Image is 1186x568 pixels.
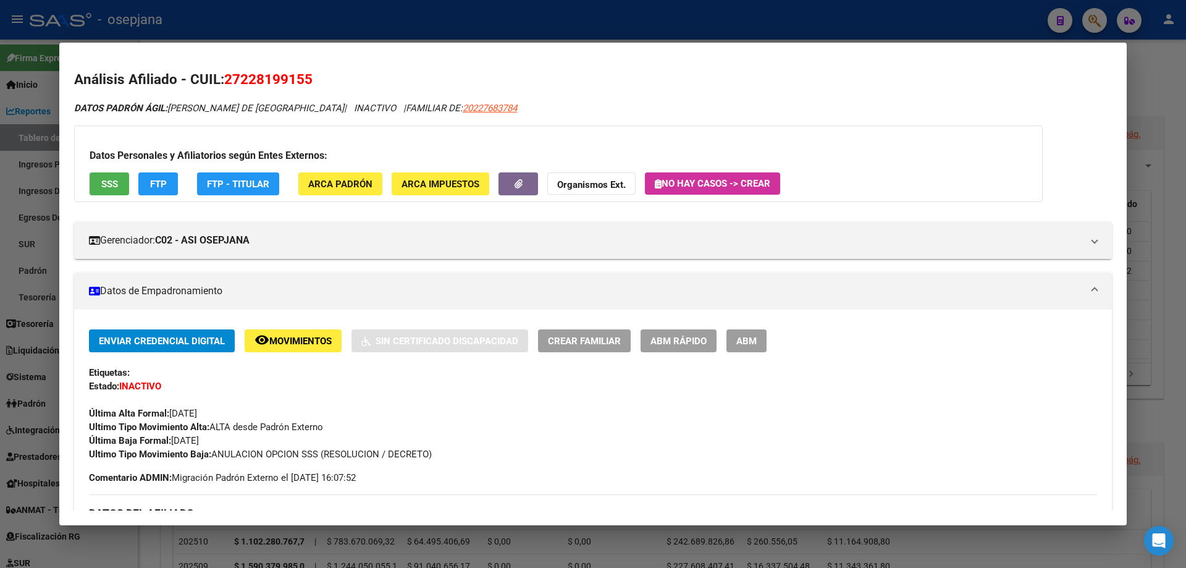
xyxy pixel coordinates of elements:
[99,336,225,347] span: Enviar Credencial Digital
[245,329,342,352] button: Movimientos
[736,336,757,347] span: ABM
[90,148,1027,163] h3: Datos Personales y Afiliatorios según Entes Externos:
[224,71,313,87] span: 27228199155
[726,329,767,352] button: ABM
[150,179,167,190] span: FTP
[547,172,636,195] button: Organismos Ext.
[207,179,269,190] span: FTP - Titular
[557,179,626,190] strong: Organismos Ext.
[89,435,171,446] strong: Última Baja Formal:
[89,408,169,419] strong: Última Alta Formal:
[548,336,621,347] span: Crear Familiar
[406,103,517,114] span: FAMILIAR DE:
[650,336,707,347] span: ABM Rápido
[119,381,161,392] strong: INACTIVO
[89,367,130,378] strong: Etiquetas:
[74,69,1112,90] h2: Análisis Afiliado - CUIL:
[89,472,172,483] strong: Comentario ADMIN:
[254,333,269,347] mat-icon: remove_red_eye
[89,381,119,392] strong: Estado:
[74,103,167,114] strong: DATOS PADRÓN ÁGIL:
[74,103,517,114] i: | INACTIVO |
[155,233,250,248] strong: C02 - ASI OSEPJANA
[538,329,631,352] button: Crear Familiar
[197,172,279,195] button: FTP - Titular
[308,179,372,190] span: ARCA Padrón
[89,435,199,446] span: [DATE]
[101,179,118,190] span: SSS
[655,178,770,189] span: No hay casos -> Crear
[89,408,197,419] span: [DATE]
[269,336,332,347] span: Movimientos
[298,172,382,195] button: ARCA Padrón
[74,222,1112,259] mat-expansion-panel-header: Gerenciador:C02 - ASI OSEPJANA
[351,329,528,352] button: Sin Certificado Discapacidad
[138,172,178,195] button: FTP
[402,179,479,190] span: ARCA Impuestos
[645,172,780,195] button: No hay casos -> Crear
[89,449,432,460] span: ANULACION OPCION SSS (RESOLUCION / DECRETO)
[89,422,323,433] span: ALTA desde Padrón Externo
[641,329,717,352] button: ABM Rápido
[1144,526,1174,556] div: Open Intercom Messenger
[74,273,1112,310] mat-expansion-panel-header: Datos de Empadronamiento
[89,506,1097,520] h3: DATOS DEL AFILIADO
[89,329,235,352] button: Enviar Credencial Digital
[89,422,209,433] strong: Ultimo Tipo Movimiento Alta:
[90,172,129,195] button: SSS
[89,449,211,460] strong: Ultimo Tipo Movimiento Baja:
[74,103,344,114] span: [PERSON_NAME] DE [GEOGRAPHIC_DATA]
[89,471,356,485] span: Migración Padrón Externo el [DATE] 16:07:52
[89,233,1082,248] mat-panel-title: Gerenciador:
[463,103,517,114] span: 20227683784
[376,336,518,347] span: Sin Certificado Discapacidad
[89,284,1082,299] mat-panel-title: Datos de Empadronamiento
[392,172,489,195] button: ARCA Impuestos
